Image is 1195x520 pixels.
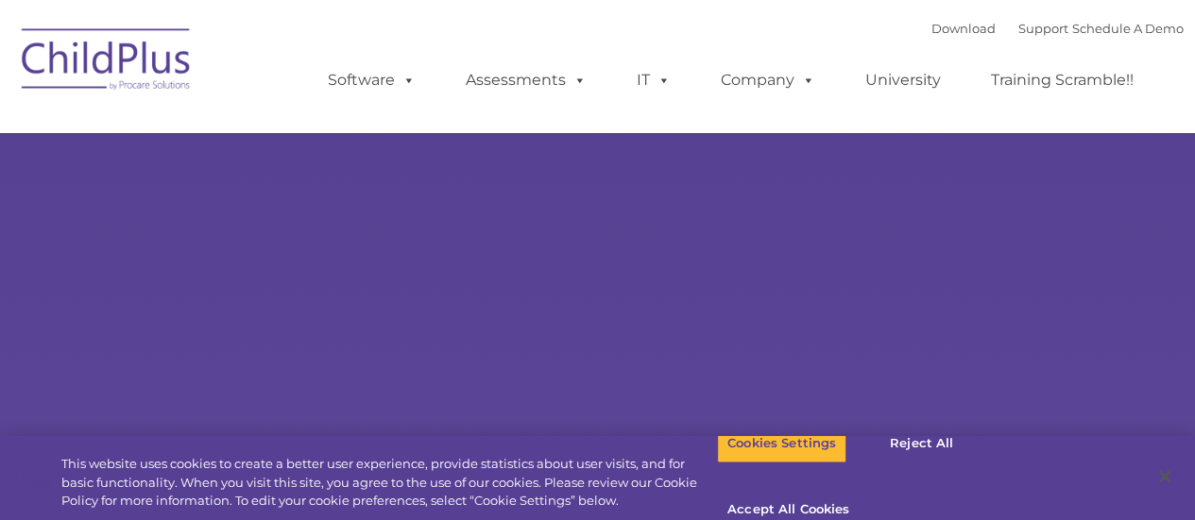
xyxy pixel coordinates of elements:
[717,424,846,463] button: Cookies Settings
[702,61,834,99] a: Company
[618,61,690,99] a: IT
[61,455,717,511] div: This website uses cookies to create a better user experience, provide statistics about user visit...
[931,21,996,36] a: Download
[447,61,606,99] a: Assessments
[972,61,1152,99] a: Training Scramble!!
[1144,456,1186,497] button: Close
[931,21,1184,36] font: |
[846,61,960,99] a: University
[1018,21,1068,36] a: Support
[862,424,981,463] button: Reject All
[309,61,435,99] a: Software
[12,15,201,109] img: ChildPlus by Procare Solutions
[1072,21,1184,36] a: Schedule A Demo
